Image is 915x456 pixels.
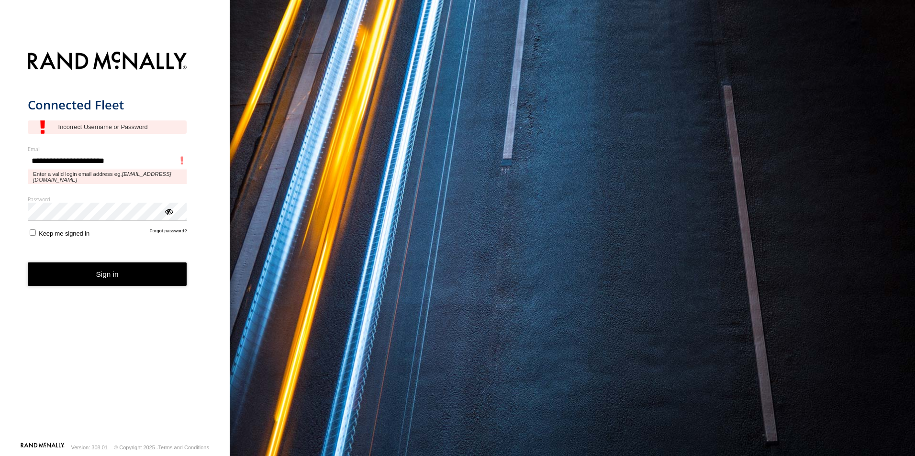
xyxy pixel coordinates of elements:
[39,230,89,237] span: Keep me signed in
[158,445,209,450] a: Terms and Conditions
[28,145,187,152] label: Email
[28,195,187,203] label: Password
[30,229,36,236] input: Keep me signed in
[164,206,173,216] div: ViewPassword
[28,169,187,184] span: Enter a valid login email address eg.
[28,46,202,442] form: main
[28,50,187,74] img: Rand McNally
[150,228,187,237] a: Forgot password?
[33,171,171,183] em: [EMAIL_ADDRESS][DOMAIN_NAME]
[114,445,209,450] div: © Copyright 2025 -
[21,443,65,452] a: Visit our Website
[28,97,187,113] h1: Connected Fleet
[71,445,108,450] div: Version: 308.01
[28,262,187,286] button: Sign in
